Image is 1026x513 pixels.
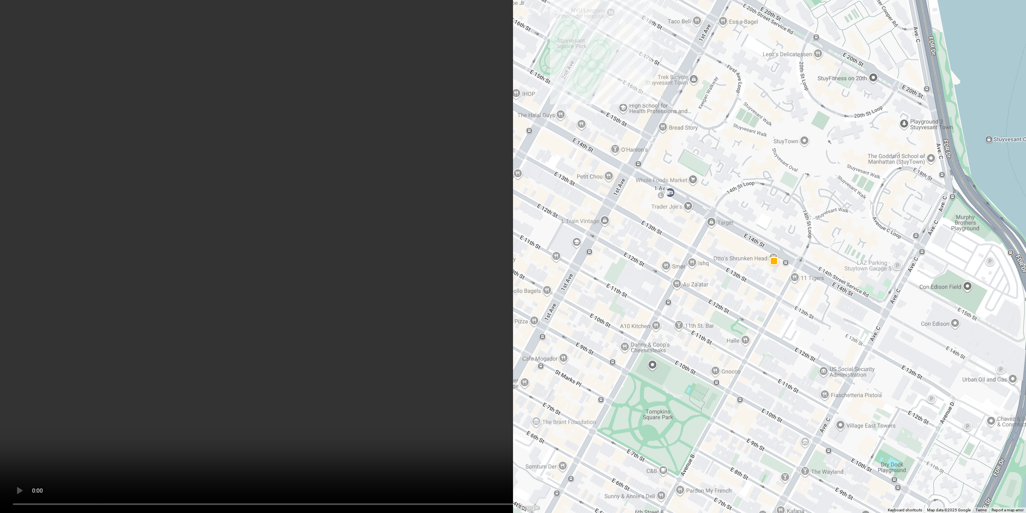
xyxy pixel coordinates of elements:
[515,503,541,513] img: Google
[927,508,971,512] span: Map data ©2025 Google
[992,508,1024,512] a: Report a map error
[976,508,987,512] a: Terms (opens in new tab)
[515,503,541,513] a: Open this area in Google Maps (opens a new window)
[888,507,922,513] button: Keyboard shortcuts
